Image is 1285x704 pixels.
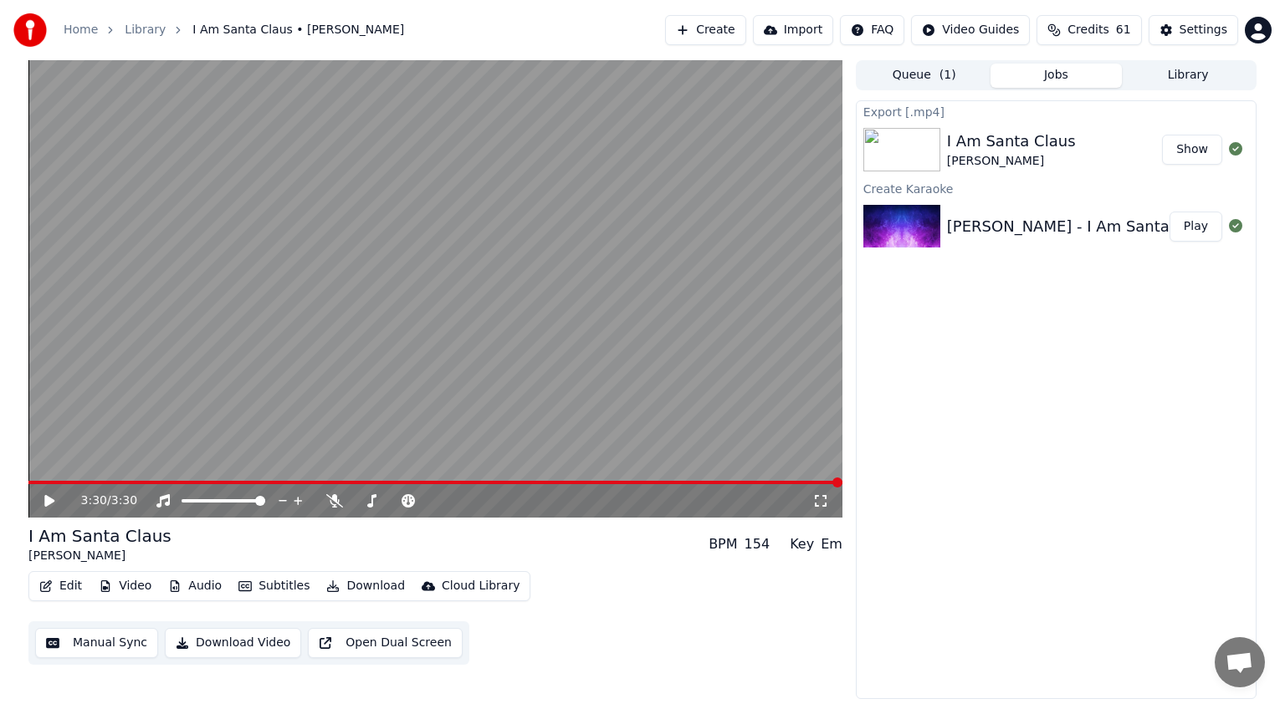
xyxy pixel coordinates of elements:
div: Open chat [1215,637,1265,687]
span: I Am Santa Claus • [PERSON_NAME] [192,22,404,38]
div: I Am Santa Claus [28,524,172,548]
span: Credits [1067,22,1108,38]
span: 61 [1116,22,1131,38]
button: Audio [161,574,228,598]
div: BPM [709,534,737,554]
div: Create Karaoke [857,178,1256,198]
button: Download [320,574,412,598]
a: Library [125,22,166,38]
button: Jobs [991,64,1123,88]
button: Play [1170,212,1222,242]
div: Em [821,534,842,554]
span: 3:30 [81,492,107,509]
button: Settings [1149,15,1238,45]
div: Key [790,534,814,554]
span: ( 1 ) [939,67,956,84]
img: youka [13,13,47,47]
div: I Am Santa Claus [947,130,1076,153]
div: Export [.mp4] [857,101,1256,121]
button: Create [665,15,746,45]
button: Open Dual Screen [308,628,463,658]
span: 3:30 [111,492,137,509]
button: Manual Sync [35,628,158,658]
button: Credits61 [1037,15,1141,45]
div: Settings [1180,22,1227,38]
div: 154 [745,534,770,554]
button: Edit [33,574,89,598]
button: Import [753,15,833,45]
div: [PERSON_NAME] - I Am Santa Claus [947,215,1216,238]
button: Show [1162,135,1222,165]
button: Video [92,574,158,598]
button: Video Guides [911,15,1030,45]
button: Subtitles [232,574,316,598]
nav: breadcrumb [64,22,404,38]
button: FAQ [840,15,904,45]
button: Download Video [165,628,301,658]
a: Home [64,22,98,38]
div: / [81,492,121,509]
div: [PERSON_NAME] [947,153,1076,170]
button: Library [1122,64,1254,88]
div: [PERSON_NAME] [28,548,172,564]
button: Queue [858,64,991,88]
div: Cloud Library [442,578,520,594]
